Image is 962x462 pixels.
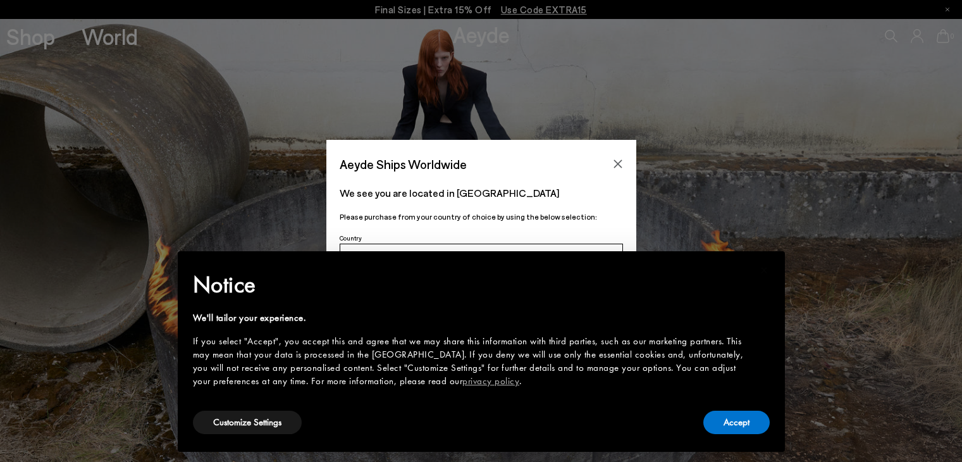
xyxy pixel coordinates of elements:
[193,335,749,388] div: If you select "Accept", you accept this and agree that we may share this information with third p...
[340,185,623,201] p: We see you are located in [GEOGRAPHIC_DATA]
[340,211,623,223] p: Please purchase from your country of choice by using the below selection:
[193,411,302,434] button: Customize Settings
[608,154,627,173] button: Close
[340,234,362,242] span: Country
[193,268,749,301] h2: Notice
[462,375,519,387] a: privacy policy
[760,260,768,280] span: ×
[703,411,770,434] button: Accept
[193,311,749,325] div: We'll tailor your experience.
[749,255,780,285] button: Close this notice
[340,153,467,175] span: Aeyde Ships Worldwide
